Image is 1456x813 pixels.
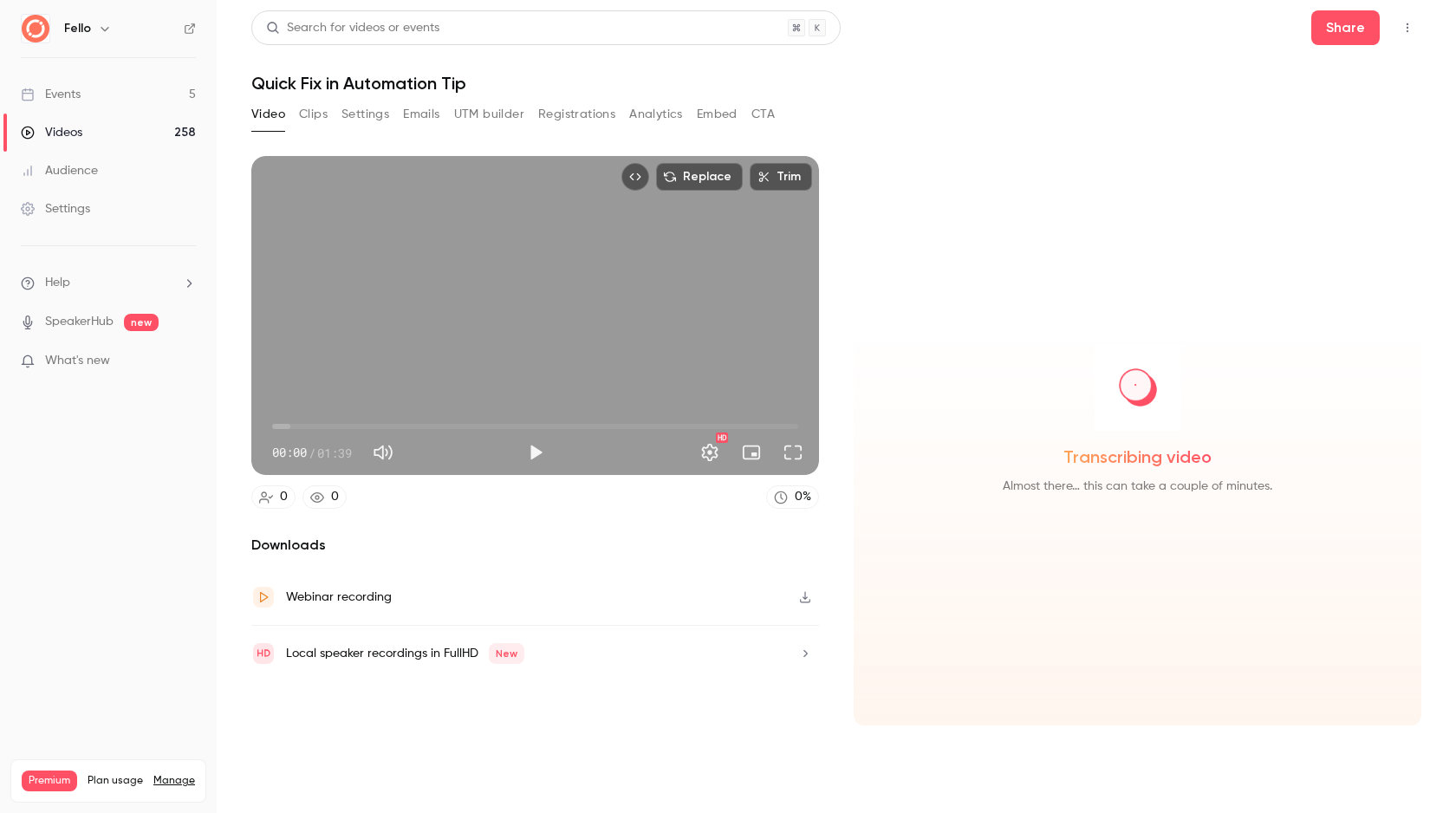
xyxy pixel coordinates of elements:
[272,444,352,462] div: 00:00
[251,535,819,556] h2: Downloads
[45,274,70,292] span: Help
[302,485,347,509] a: 0
[366,435,400,470] button: Mute
[266,19,439,37] div: Search for videos or events
[331,488,339,506] div: 0
[656,163,743,191] button: Replace
[251,485,296,509] a: 0
[1311,10,1380,45] button: Share
[734,435,769,470] button: Turn on miniplayer
[251,73,1421,94] h1: Quick Fix in Automation Tip
[22,771,77,791] span: Premium
[454,101,524,128] button: UTM builder
[621,163,649,191] button: Embed video
[299,101,328,128] button: Clips
[175,354,196,369] iframe: Noticeable Trigger
[280,488,288,506] div: 0
[518,435,553,470] button: Play
[751,101,775,128] button: CTA
[750,163,812,191] button: Trim
[692,435,727,470] button: Settings
[309,444,315,462] span: /
[697,101,738,128] button: Embed
[22,15,49,42] img: Fello
[21,124,82,141] div: Videos
[489,643,524,664] span: New
[716,433,728,443] div: HD
[21,200,90,218] div: Settings
[341,101,389,128] button: Settings
[766,485,819,509] a: 0%
[45,313,114,331] a: SpeakerHub
[153,774,195,788] a: Manage
[538,101,615,128] button: Registrations
[403,101,439,128] button: Emails
[317,444,352,462] span: 01:39
[286,643,524,664] div: Local speaker recordings in FullHD
[629,101,683,128] button: Analytics
[776,435,810,470] button: Full screen
[1394,14,1421,42] button: Top Bar Actions
[88,774,143,788] span: Plan usage
[795,488,811,506] div: 0 %
[124,314,159,331] span: new
[21,86,81,103] div: Events
[1003,476,1272,497] span: Almost there… this can take a couple of minutes.
[1063,445,1212,469] span: Transcribing video
[251,101,285,128] button: Video
[45,352,110,370] span: What's new
[21,162,98,179] div: Audience
[21,274,196,292] li: help-dropdown-opener
[64,20,91,37] h6: Fello
[272,444,307,462] span: 00:00
[286,587,392,608] div: Webinar recording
